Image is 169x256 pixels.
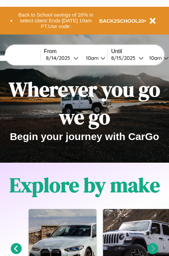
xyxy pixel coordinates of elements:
h1: Explore by make [9,171,160,199]
button: 10am [80,54,107,62]
label: From [44,48,107,54]
button: Back to School savings of 20% in select cities! Ends [DATE] 10am PT.Use code: [13,10,99,31]
button: 8/14/2025 [44,54,80,62]
div: 10am [82,55,100,61]
b: BACK2SCHOOL20 [99,18,144,24]
div: 8 / 15 / 2025 [111,55,139,61]
div: 8 / 14 / 2025 [46,55,73,61]
div: 10am [146,55,164,61]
